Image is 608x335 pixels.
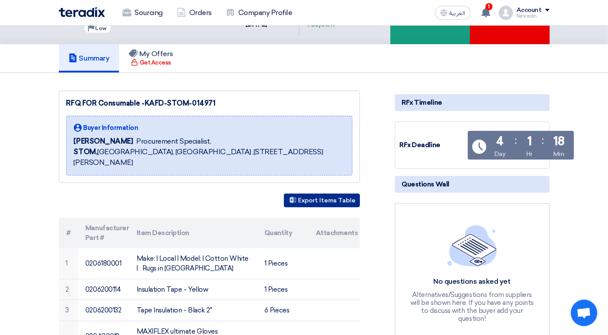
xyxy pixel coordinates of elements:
a: Summary [59,44,119,72]
span: 1 [486,3,493,10]
span: العربية [449,10,465,16]
td: Insulation Tape - Yellow [130,279,257,300]
span: Procurement Specialist, [136,136,211,147]
img: Teradix logo [59,7,105,17]
a: Sourcing [115,3,170,23]
td: 1 Pieces [257,248,309,279]
td: 1 [59,248,79,279]
h5: My Offers [129,49,173,58]
div: RFx Timeline [395,94,550,111]
img: empty_state_list.svg [447,225,497,266]
span: Questions Wall [402,179,449,189]
td: 0206180001 [78,248,130,279]
a: My Offers Get Access [119,44,183,72]
div: 4 [497,135,504,148]
div: Day [494,149,506,159]
span: [PERSON_NAME] [74,136,133,147]
th: Attachments [309,218,360,248]
td: 1 Pieces [257,279,309,300]
td: 6 Pieces [257,300,309,321]
td: Tape Insulation - Black 2" [130,300,257,321]
td: 0206200114 [78,279,130,300]
a: Orders [170,3,219,23]
b: STOM, [74,148,98,156]
div: Nesredin [516,14,550,19]
div: Alternatives/Suggestions from suppliers will be shown here, If you have any points to discuss wit... [408,291,537,323]
div: RFx Deadline [400,140,466,150]
div: 1 [527,135,532,148]
div: 18 [553,135,565,148]
button: العربية [435,6,470,20]
a: Company Profile [219,3,299,23]
th: Quantity [257,218,309,248]
div: RFQ FOR Consumable -KAFD-STOM-014971 [66,98,352,109]
div: Min [553,149,565,159]
span: [GEOGRAPHIC_DATA], [GEOGRAPHIC_DATA] ,[STREET_ADDRESS][PERSON_NAME] [74,147,345,168]
div: : [542,133,544,148]
span: Buyer Information [84,123,138,133]
div: Get Access [131,58,171,67]
td: 3 [59,300,79,321]
button: Export Items Table [284,194,360,207]
th: Manufacturer Part # [78,218,130,248]
a: Open chat [571,300,597,326]
td: 0206200132 [78,300,130,321]
td: 2 [59,279,79,300]
div: Hr [526,149,532,159]
h5: Summary [69,54,110,63]
td: Make: | Local | Model: | Cotton White | Rugs in [GEOGRAPHIC_DATA] [130,248,257,279]
div: : [515,133,517,148]
div: Account [516,7,542,14]
th: Item Description [130,218,257,248]
span: Low [96,25,107,31]
th: # [59,218,79,248]
div: No questions asked yet [408,277,537,286]
img: profile_test.png [499,6,513,20]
